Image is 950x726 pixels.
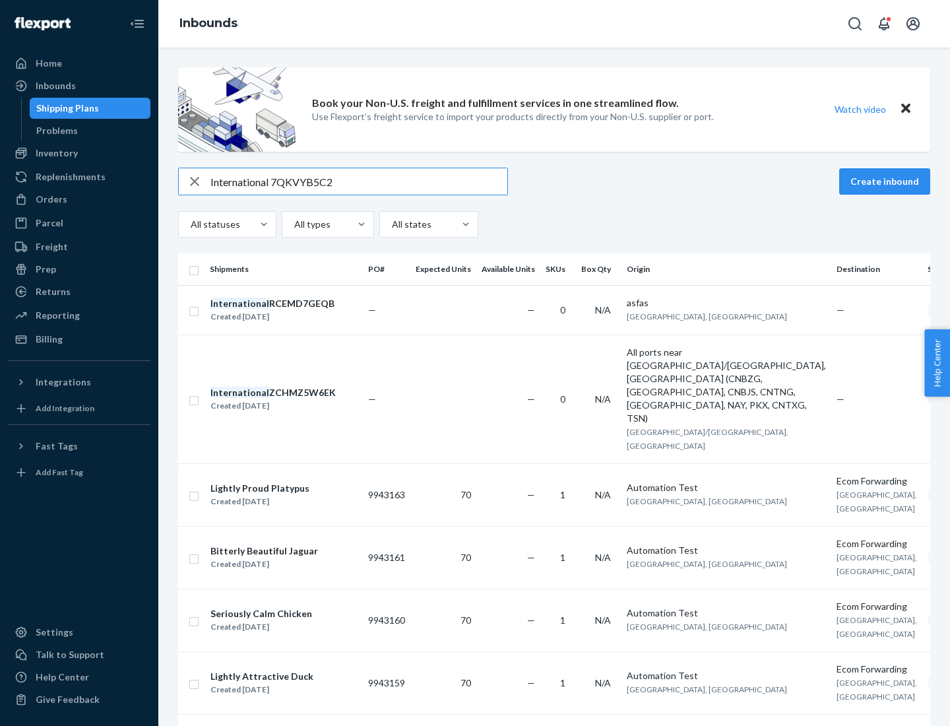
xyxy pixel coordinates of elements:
span: N/A [595,489,611,500]
span: [GEOGRAPHIC_DATA], [GEOGRAPHIC_DATA] [627,312,787,321]
div: Automation Test [627,544,826,557]
p: Book your Non-U.S. freight and fulfillment services in one streamlined flow. [312,96,679,111]
span: 0 [560,304,565,315]
span: [GEOGRAPHIC_DATA], [GEOGRAPHIC_DATA] [837,490,917,513]
p: Use Flexport’s freight service to import your products directly from your Non-U.S. supplier or port. [312,110,714,123]
span: [GEOGRAPHIC_DATA], [GEOGRAPHIC_DATA] [627,684,787,694]
td: 9943161 [363,526,410,589]
span: N/A [595,393,611,405]
span: N/A [595,614,611,626]
div: Created [DATE] [210,399,336,412]
span: [GEOGRAPHIC_DATA], [GEOGRAPHIC_DATA] [837,615,917,639]
a: Replenishments [8,166,150,187]
button: Open Search Box [842,11,868,37]
span: 70 [460,489,471,500]
button: Close Navigation [124,11,150,37]
div: Replenishments [36,170,106,183]
div: Seriously Calm Chicken [210,607,312,620]
a: Prep [8,259,150,280]
span: — [527,393,535,405]
div: Lightly Proud Platypus [210,482,309,495]
th: PO# [363,253,410,285]
a: Inventory [8,143,150,164]
span: — [837,304,844,315]
button: Open account menu [900,11,926,37]
span: — [527,304,535,315]
button: Integrations [8,372,150,393]
a: Settings [8,622,150,643]
div: Created [DATE] [210,310,334,323]
span: 70 [460,677,471,688]
div: Shipping Plans [36,102,99,115]
span: [GEOGRAPHIC_DATA], [GEOGRAPHIC_DATA] [627,559,787,569]
div: ZCHMZ5W6EK [210,386,336,399]
a: Talk to Support [8,644,150,665]
div: Billing [36,333,63,346]
div: RCEMD7GEQB [210,297,334,310]
div: Parcel [36,216,63,230]
span: — [527,614,535,626]
a: Problems [30,120,151,141]
button: Fast Tags [8,436,150,457]
input: Search inbounds by name, destination, msku... [210,168,507,195]
div: Created [DATE] [210,558,318,571]
button: Open notifications [871,11,897,37]
th: Shipments [205,253,363,285]
div: Automation Test [627,607,826,620]
span: N/A [595,304,611,315]
div: Help Center [36,671,89,684]
div: Freight [36,240,68,253]
div: Add Fast Tag [36,467,83,478]
div: Returns [36,285,71,298]
a: Add Integration [8,398,150,419]
span: [GEOGRAPHIC_DATA], [GEOGRAPHIC_DATA] [837,552,917,576]
span: [GEOGRAPHIC_DATA], [GEOGRAPHIC_DATA] [627,622,787,632]
div: Ecom Forwarding [837,475,917,488]
div: Inventory [36,147,78,160]
div: Ecom Forwarding [837,600,917,613]
span: 1 [560,614,565,626]
div: Add Integration [36,403,94,414]
div: Bitterly Beautiful Jaguar [210,544,318,558]
a: Help Center [8,667,150,688]
div: Created [DATE] [210,620,312,634]
a: Add Fast Tag [8,462,150,483]
span: 1 [560,677,565,688]
span: — [527,552,535,563]
span: — [368,393,376,405]
div: Created [DATE] [210,683,313,696]
a: Inbounds [179,16,237,30]
input: All types [293,218,294,231]
input: All states [391,218,392,231]
a: Orders [8,189,150,210]
div: Integrations [36,376,91,389]
span: Help Center [924,329,950,397]
span: 70 [460,614,471,626]
span: 0 [560,393,565,405]
span: — [368,304,376,315]
div: Created [DATE] [210,495,309,508]
div: All ports near [GEOGRAPHIC_DATA]/[GEOGRAPHIC_DATA], [GEOGRAPHIC_DATA] (CNBZG, [GEOGRAPHIC_DATA], ... [627,346,826,425]
a: Inbounds [8,75,150,96]
a: Shipping Plans [30,98,151,119]
a: Parcel [8,213,150,234]
span: [GEOGRAPHIC_DATA], [GEOGRAPHIC_DATA] [837,678,917,702]
img: Flexport logo [15,17,71,30]
div: Prep [36,263,56,276]
a: Home [8,53,150,74]
td: 9943163 [363,463,410,526]
th: Box Qty [576,253,621,285]
a: Returns [8,281,150,302]
div: Ecom Forwarding [837,537,917,550]
span: 1 [560,489,565,500]
span: — [837,393,844,405]
span: — [527,677,535,688]
th: SKUs [540,253,576,285]
td: 9943160 [363,589,410,651]
ol: breadcrumbs [169,5,248,43]
button: Give Feedback [8,689,150,710]
th: Destination [831,253,922,285]
span: N/A [595,552,611,563]
em: International [210,387,269,398]
div: Orders [36,193,67,206]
